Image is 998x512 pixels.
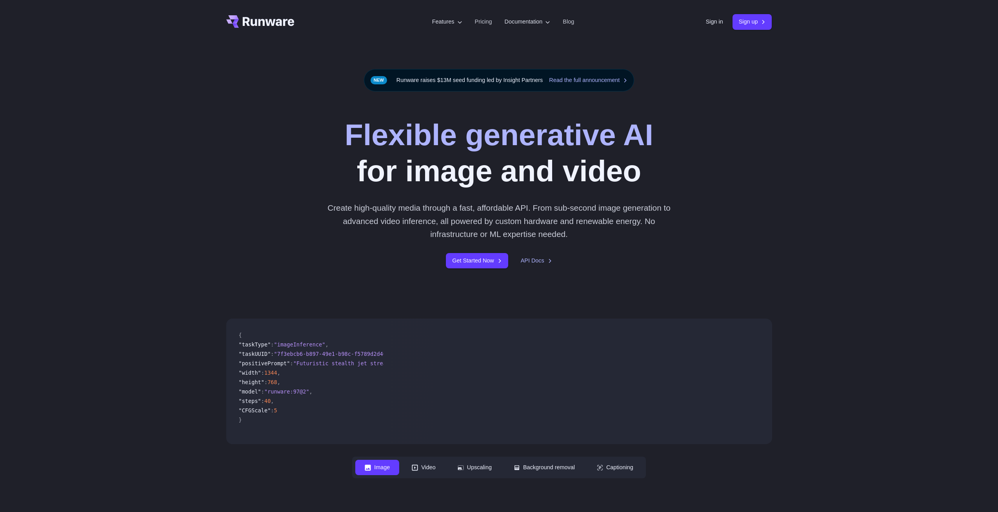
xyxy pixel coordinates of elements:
span: "taskType" [239,341,271,348]
span: , [271,398,274,404]
span: , [277,379,280,385]
span: : [261,398,264,404]
a: Read the full announcement [549,76,627,85]
span: "7f3ebcb6-b897-49e1-b98c-f5789d2d40d7" [274,351,396,357]
span: , [277,370,280,376]
span: "steps" [239,398,261,404]
span: "width" [239,370,261,376]
span: : [261,370,264,376]
button: Background removal [504,460,584,475]
span: 40 [264,398,271,404]
span: : [271,341,274,348]
a: Pricing [475,17,492,26]
h1: for image and video [345,117,653,189]
span: "Futuristic stealth jet streaking through a neon-lit cityscape with glowing purple exhaust" [293,360,585,366]
span: , [325,341,328,348]
span: "imageInference" [274,341,325,348]
span: : [290,360,293,366]
button: Image [355,460,399,475]
span: "runware:97@2" [264,388,309,395]
button: Upscaling [448,460,501,475]
span: : [271,407,274,414]
span: { [239,332,242,338]
a: Get Started Now [446,253,508,268]
div: Runware raises $13M seed funding led by Insight Partners [364,69,634,91]
span: "model" [239,388,261,395]
a: Sign up [733,14,772,29]
p: Create high-quality media through a fast, affordable API. From sub-second image generation to adv... [324,201,674,241]
span: "taskUUID" [239,351,271,357]
a: Go to / [226,15,294,28]
span: 5 [274,407,277,414]
span: "height" [239,379,264,385]
strong: Flexible generative AI [345,118,653,151]
span: "CFGScale" [239,407,271,414]
a: Sign in [706,17,723,26]
span: 1344 [264,370,277,376]
span: : [271,351,274,357]
button: Captioning [587,460,643,475]
button: Video [402,460,445,475]
a: API Docs [521,256,552,265]
span: "positivePrompt" [239,360,290,366]
span: , [309,388,313,395]
label: Features [432,17,462,26]
span: 768 [267,379,277,385]
span: : [261,388,264,395]
span: } [239,417,242,423]
label: Documentation [505,17,551,26]
a: Blog [563,17,574,26]
span: : [264,379,267,385]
